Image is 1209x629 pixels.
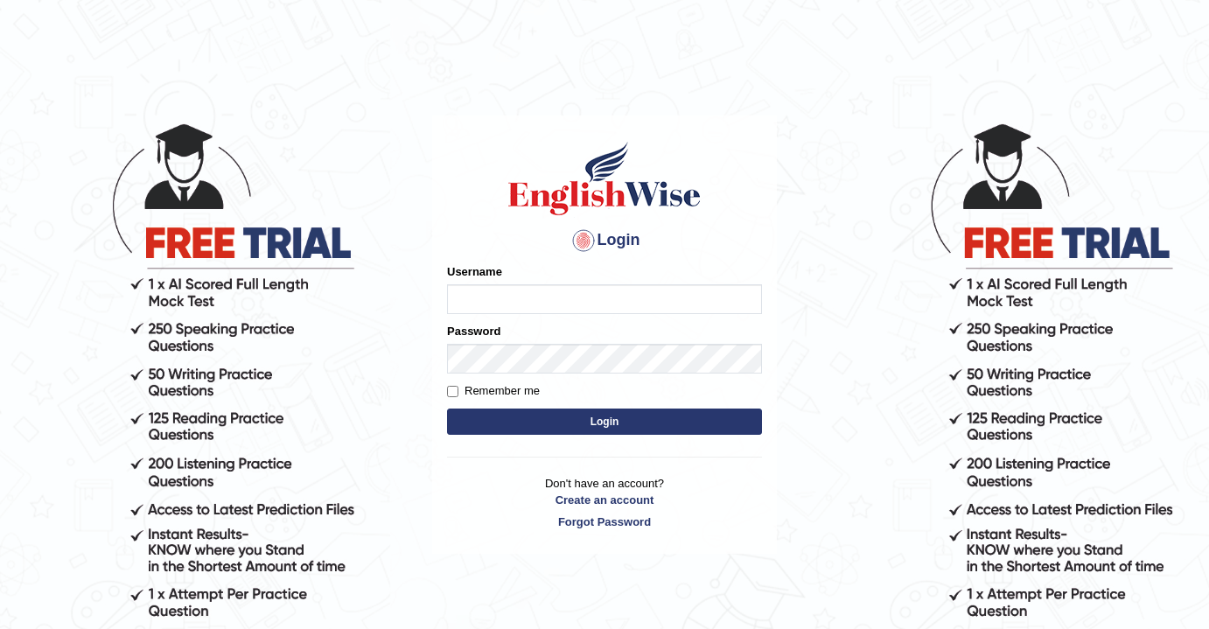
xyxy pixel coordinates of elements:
[447,263,502,280] label: Username
[505,139,704,218] img: Logo of English Wise sign in for intelligent practice with AI
[447,475,762,529] p: Don't have an account?
[447,227,762,255] h4: Login
[447,382,540,400] label: Remember me
[447,514,762,530] a: Forgot Password
[447,386,458,397] input: Remember me
[447,409,762,435] button: Login
[447,323,500,339] label: Password
[447,492,762,508] a: Create an account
